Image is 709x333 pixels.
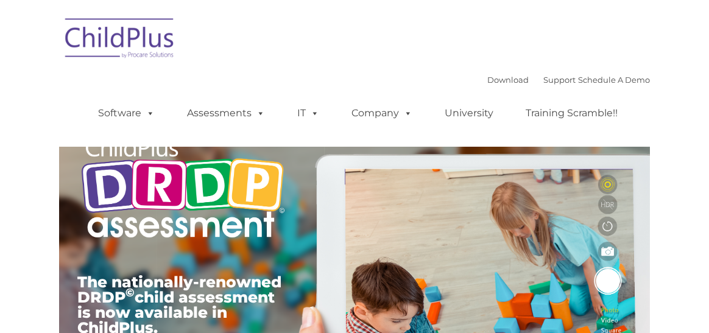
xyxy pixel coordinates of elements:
img: ChildPlus by Procare Solutions [59,10,181,71]
a: IT [285,101,331,125]
a: Download [487,75,529,85]
img: Copyright - DRDP Logo Light [77,125,288,253]
a: Company [339,101,425,125]
a: University [432,101,506,125]
a: Schedule A Demo [578,75,650,85]
sup: © [125,286,135,300]
a: Training Scramble!! [513,101,630,125]
a: Software [86,101,167,125]
a: Assessments [175,101,277,125]
a: Support [543,75,576,85]
font: | [487,75,650,85]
